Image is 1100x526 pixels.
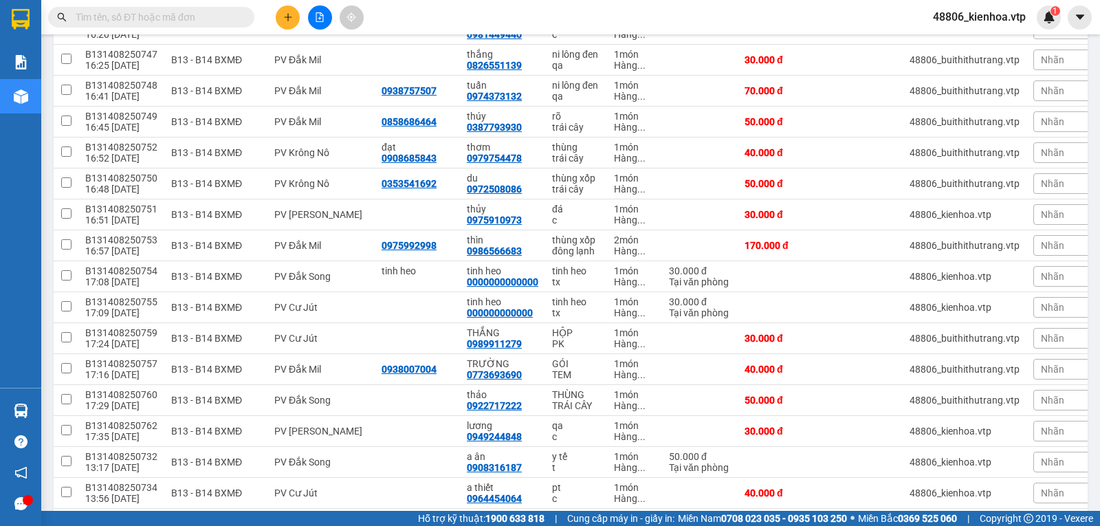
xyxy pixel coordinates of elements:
[721,513,847,524] strong: 0708 023 035 - 0935 103 250
[467,276,538,287] div: 0000000000000
[467,431,522,442] div: 0949244848
[85,400,157,411] div: 17:29 [DATE]
[467,389,538,400] div: thảo
[637,462,646,473] span: ...
[552,400,600,411] div: TRÁI CÂY
[418,511,544,526] span: Hỗ trợ kỹ thuật:
[552,358,600,369] div: GÓI
[669,451,731,462] div: 50.000 đ
[745,54,813,65] div: 30.000 đ
[910,364,1020,375] div: 48806_buithithutrang.vtp
[910,85,1020,96] div: 48806_buithithutrang.vtp
[910,395,1020,406] div: 48806_buithithutrang.vtp
[552,111,600,122] div: rõ
[85,307,157,318] div: 17:09 [DATE]
[85,265,157,276] div: B131408250754
[552,482,600,493] div: pt
[637,122,646,133] span: ...
[1041,333,1064,344] span: Nhãn
[552,451,600,462] div: y tế
[745,364,813,375] div: 40.000 đ
[274,116,368,127] div: PV Đắk Mil
[552,431,600,442] div: c
[57,12,67,22] span: search
[14,89,28,104] img: warehouse-icon
[614,234,655,245] div: 2 món
[637,400,646,411] span: ...
[283,12,293,22] span: plus
[669,307,731,318] div: Tại văn phòng
[669,462,731,473] div: Tại văn phòng
[614,369,655,380] div: Hàng thông thường
[76,10,238,25] input: Tìm tên, số ĐT hoặc mã đơn
[678,511,847,526] span: Miền Nam
[910,178,1020,189] div: 48806_buithithutrang.vtp
[552,369,600,380] div: TEM
[614,451,655,462] div: 1 món
[85,204,157,215] div: B131408250751
[1041,426,1064,437] span: Nhãn
[552,173,600,184] div: thùng xốp
[171,147,261,158] div: B13 - B14 BXMĐ
[745,116,813,127] div: 50.000 đ
[346,12,356,22] span: aim
[47,83,159,93] strong: BIÊN NHẬN GỬI HÀNG HOÁ
[467,49,538,60] div: thắng
[467,420,538,431] div: lương
[85,338,157,349] div: 17:24 [DATE]
[382,240,437,251] div: 0975992998
[467,215,522,226] div: 0975910973
[467,327,538,338] div: THẮNG
[910,487,1020,498] div: 48806_kienhoa.vtp
[1041,271,1064,282] span: Nhãn
[669,265,731,276] div: 30.000 đ
[171,85,261,96] div: B13 - B14 BXMĐ
[910,54,1020,65] div: 48806_buithithutrang.vtp
[171,487,261,498] div: B13 - B14 BXMĐ
[467,142,538,153] div: thơm
[745,178,813,189] div: 50.000 đ
[467,122,522,133] div: 0387793930
[614,420,655,431] div: 1 món
[745,85,813,96] div: 70.000 đ
[637,153,646,164] span: ...
[1024,514,1033,523] span: copyright
[467,400,522,411] div: 0922717222
[614,245,655,256] div: Hàng thông thường
[552,49,600,60] div: ni lông đen
[382,153,437,164] div: 0908685843
[467,234,538,245] div: thìn
[467,296,538,307] div: tinh heo
[552,245,600,256] div: đông lạnh
[669,296,731,307] div: 30.000 đ
[1068,6,1092,30] button: caret-down
[555,511,557,526] span: |
[850,516,855,521] span: ⚪️
[637,493,646,504] span: ...
[910,457,1020,468] div: 48806_kienhoa.vtp
[552,493,600,504] div: c
[276,6,300,30] button: plus
[308,6,332,30] button: file-add
[138,96,191,111] span: PV [PERSON_NAME]
[910,116,1020,127] div: 48806_buithithutrang.vtp
[910,333,1020,344] div: 48806_buithithutrang.vtp
[171,333,261,344] div: B13 - B14 BXMĐ
[745,426,813,437] div: 30.000 đ
[552,215,600,226] div: c
[1043,11,1055,23] img: icon-new-feature
[922,8,1037,25] span: 48806_kienhoa.vtp
[614,111,655,122] div: 1 món
[552,327,600,338] div: HỘP
[614,122,655,133] div: Hàng thông thường
[745,487,813,498] div: 40.000 đ
[745,209,813,220] div: 30.000 đ
[1041,147,1064,158] span: Nhãn
[85,369,157,380] div: 17:16 [DATE]
[85,142,157,153] div: B131408250752
[552,307,600,318] div: tx
[614,462,655,473] div: Hàng thông thường
[552,122,600,133] div: trái cây
[637,307,646,318] span: ...
[382,142,453,153] div: đạt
